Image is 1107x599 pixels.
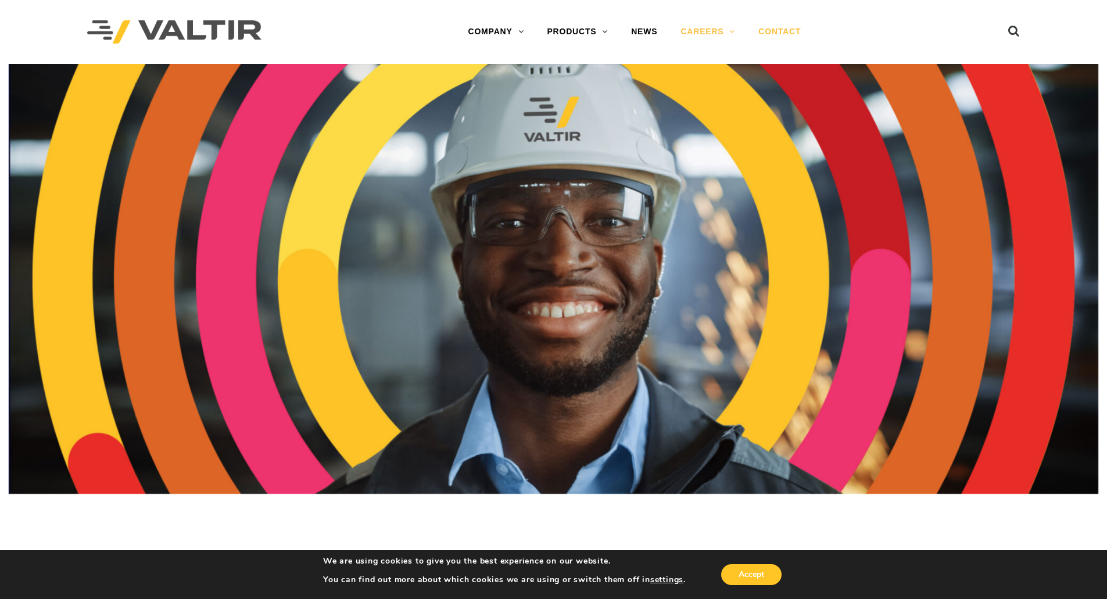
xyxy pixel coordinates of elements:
a: COMPANY [456,20,535,44]
p: We are using cookies to give you the best experience on our website. [323,556,686,566]
a: NEWS [619,20,669,44]
a: CAREERS [669,20,747,44]
a: CONTACT [747,20,812,44]
button: settings [650,575,683,585]
p: You can find out more about which cookies we are using or switch them off in . [323,575,686,585]
img: Valtir [87,20,261,44]
img: Careers_Header [9,64,1098,494]
button: Accept [721,564,782,585]
a: PRODUCTS [535,20,619,44]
